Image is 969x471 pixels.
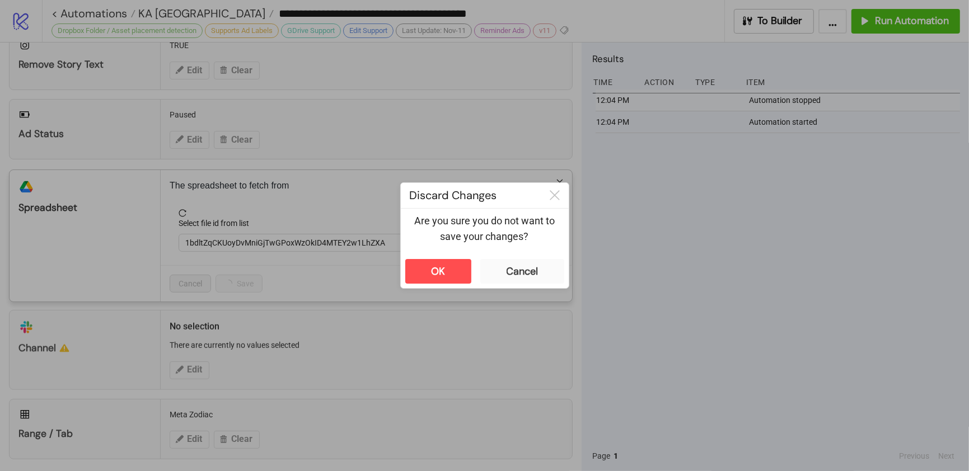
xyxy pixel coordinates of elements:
div: Cancel [507,265,538,278]
button: OK [405,259,471,284]
div: Discard Changes [401,183,541,208]
button: Cancel [480,259,564,284]
div: OK [431,265,445,278]
p: Are you sure you do not want to save your changes? [410,213,560,245]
